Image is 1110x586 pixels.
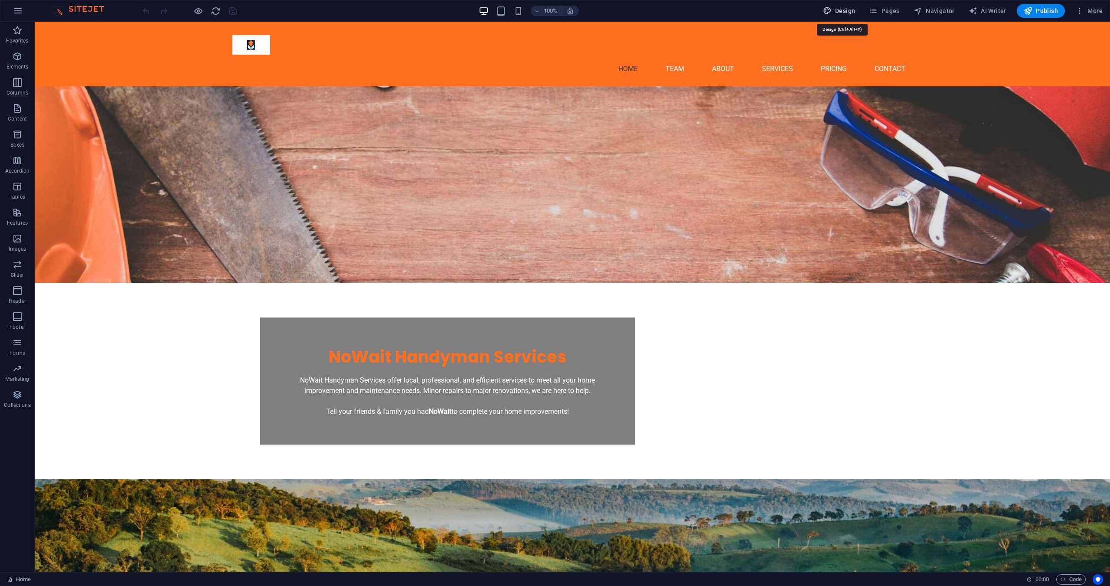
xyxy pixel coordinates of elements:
button: Code [1056,574,1086,585]
p: Columns [7,89,28,96]
img: Editor Logo [50,6,115,16]
button: Design [819,4,859,18]
span: 00 00 [1035,574,1049,585]
h6: 100% [544,6,558,16]
button: 100% [531,6,562,16]
h6: Session time [1026,574,1049,585]
p: Accordion [5,167,29,174]
i: Reload page [211,6,221,16]
span: Pages [869,7,899,15]
span: Publish [1024,7,1058,15]
p: Elements [7,63,29,70]
span: Design [823,7,855,15]
p: Images [9,246,26,252]
span: : [1041,576,1043,583]
span: AI Writer [969,7,1006,15]
p: Forms [10,350,25,357]
p: Header [9,298,26,304]
p: Collections [4,402,30,409]
p: Marketing [5,376,29,383]
p: Tables [10,193,25,200]
p: Content [8,115,27,122]
span: More [1075,7,1103,15]
button: Pages [865,4,903,18]
button: Click here to leave preview mode and continue editing [193,6,203,16]
button: AI Writer [965,4,1010,18]
a: Click to cancel selection. Double-click to open Pages [7,574,31,585]
p: Footer [10,324,25,331]
button: More [1072,4,1106,18]
span: Code [1060,574,1082,585]
button: Usercentrics [1093,574,1103,585]
p: Features [7,219,28,226]
button: Publish [1017,4,1065,18]
button: Navigator [910,4,958,18]
p: Favorites [6,37,28,44]
button: reload [210,6,221,16]
span: Navigator [914,7,955,15]
p: Boxes [10,141,25,148]
i: On resize automatically adjust zoom level to fit chosen device. [566,7,574,15]
p: Slider [11,272,24,278]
